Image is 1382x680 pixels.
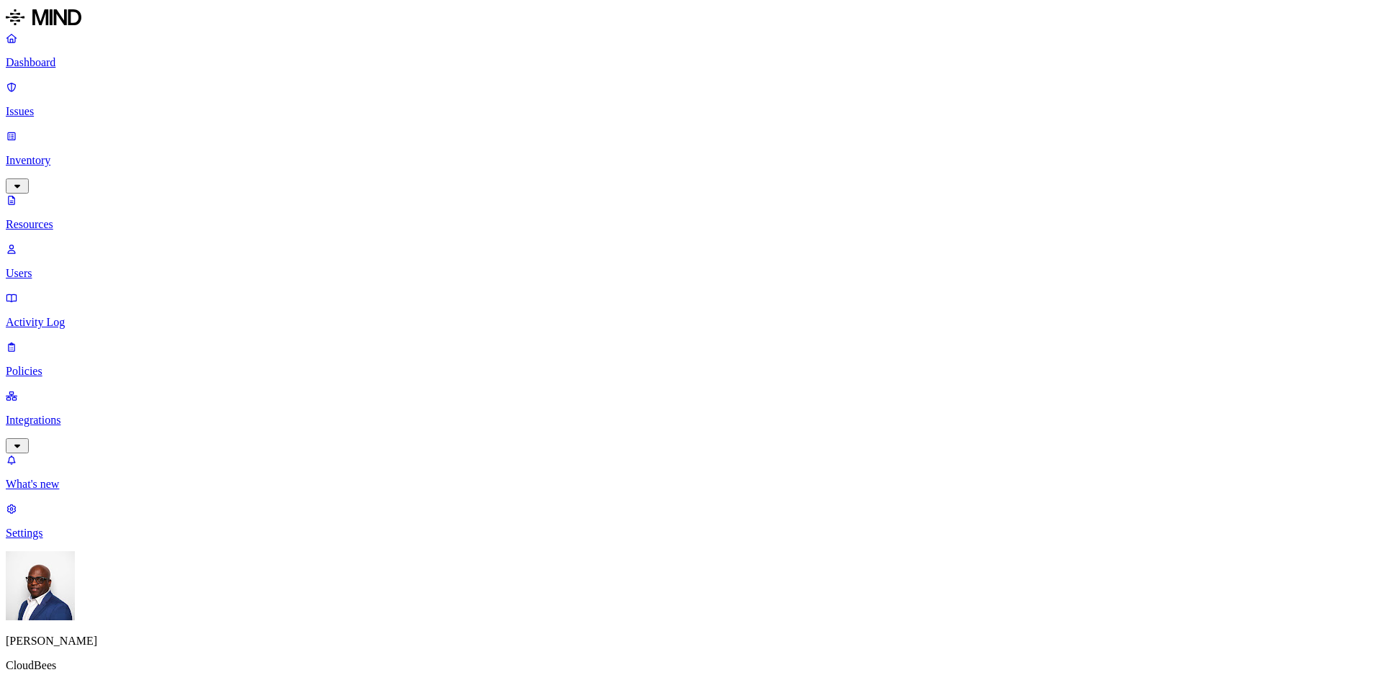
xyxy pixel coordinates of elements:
[6,527,1376,540] p: Settings
[6,414,1376,427] p: Integrations
[6,316,1376,329] p: Activity Log
[6,478,1376,491] p: What's new
[6,6,81,29] img: MIND
[6,105,1376,118] p: Issues
[6,154,1376,167] p: Inventory
[6,659,1376,672] p: CloudBees
[6,56,1376,69] p: Dashboard
[6,267,1376,280] p: Users
[6,365,1376,378] p: Policies
[6,218,1376,231] p: Resources
[6,551,75,620] img: Gregory Thomas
